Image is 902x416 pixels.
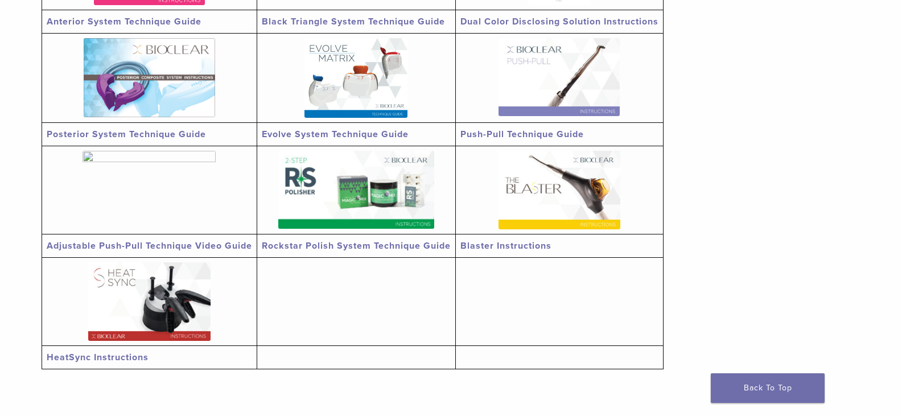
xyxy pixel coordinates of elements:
[262,129,409,140] a: Evolve System Technique Guide
[460,240,551,252] a: Blaster Instructions
[47,240,252,252] a: Adjustable Push-Pull Technique Video Guide
[262,240,451,252] a: Rockstar Polish System Technique Guide
[47,16,201,27] a: Anterior System Technique Guide
[47,352,149,363] a: HeatSync Instructions
[460,16,658,27] a: Dual Color Disclosing Solution Instructions
[262,16,445,27] a: Black Triangle System Technique Guide
[711,373,825,403] a: Back To Top
[460,129,584,140] a: Push-Pull Technique Guide
[47,129,206,140] a: Posterior System Technique Guide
